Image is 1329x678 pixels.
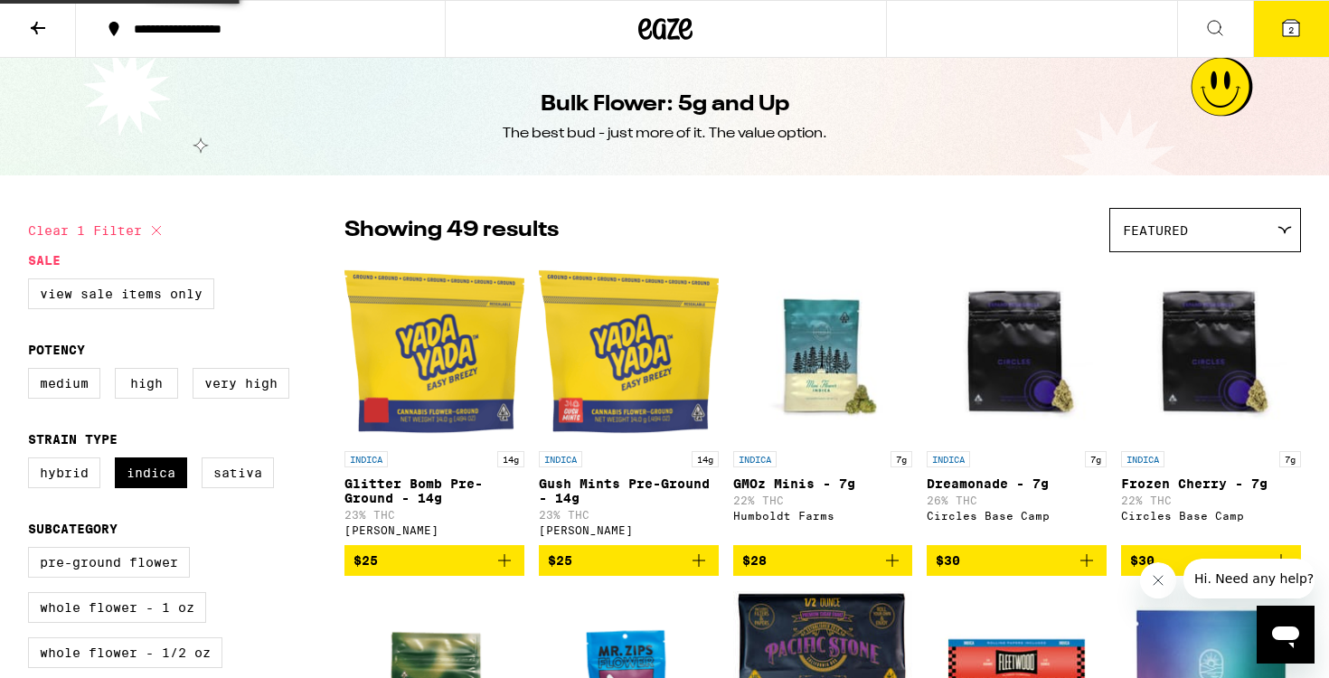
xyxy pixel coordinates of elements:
span: 2 [1288,24,1294,35]
button: Add to bag [1121,545,1301,576]
a: Open page for GMOz Minis - 7g from Humboldt Farms [733,261,913,545]
label: Pre-ground Flower [28,547,190,578]
p: 7g [1085,451,1107,467]
button: Clear 1 filter [28,208,167,253]
p: Dreamonade - 7g [927,476,1107,491]
p: INDICA [539,451,582,467]
img: Circles Base Camp - Frozen Cherry - 7g [1121,261,1301,442]
a: Open page for Frozen Cherry - 7g from Circles Base Camp [1121,261,1301,545]
div: [PERSON_NAME] [344,524,524,536]
p: Gush Mints Pre-Ground - 14g [539,476,719,505]
button: Add to bag [927,545,1107,576]
iframe: Button to launch messaging window [1257,606,1315,664]
button: Add to bag [539,545,719,576]
p: GMOz Minis - 7g [733,476,913,491]
span: $25 [353,553,378,568]
legend: Sale [28,253,61,268]
img: Yada Yada - Glitter Bomb Pre-Ground - 14g [344,261,524,442]
legend: Strain Type [28,432,118,447]
label: Very High [193,368,289,399]
p: 14g [692,451,719,467]
h1: Bulk Flower: 5g and Up [541,89,789,120]
div: Circles Base Camp [927,510,1107,522]
iframe: Close message [1140,562,1176,598]
label: Indica [115,457,187,488]
p: 14g [497,451,524,467]
div: Humboldt Farms [733,510,913,522]
a: Open page for Glitter Bomb Pre-Ground - 14g from Yada Yada [344,261,524,545]
p: INDICA [733,451,777,467]
label: View Sale Items Only [28,278,214,309]
div: The best bud - just more of it. The value option. [503,124,827,144]
a: Open page for Gush Mints Pre-Ground - 14g from Yada Yada [539,261,719,545]
span: $25 [548,553,572,568]
p: 22% THC [733,494,913,506]
p: 7g [1279,451,1301,467]
label: Medium [28,368,100,399]
div: [PERSON_NAME] [539,524,719,536]
p: Glitter Bomb Pre-Ground - 14g [344,476,524,505]
label: Sativa [202,457,274,488]
img: Humboldt Farms - GMOz Minis - 7g [733,261,913,442]
p: 23% THC [344,509,524,521]
legend: Subcategory [28,522,118,536]
label: Hybrid [28,457,100,488]
p: Frozen Cherry - 7g [1121,476,1301,491]
p: INDICA [344,451,388,467]
label: Whole Flower - 1 oz [28,592,206,623]
button: Add to bag [344,545,524,576]
span: $30 [1130,553,1155,568]
p: INDICA [1121,451,1164,467]
iframe: Message from company [1183,559,1315,598]
label: High [115,368,178,399]
p: 23% THC [539,509,719,521]
p: 26% THC [927,494,1107,506]
p: 22% THC [1121,494,1301,506]
p: INDICA [927,451,970,467]
span: Featured [1123,223,1188,238]
img: Circles Base Camp - Dreamonade - 7g [927,261,1107,442]
span: $30 [936,553,960,568]
p: 7g [891,451,912,467]
legend: Potency [28,343,85,357]
button: Add to bag [733,545,913,576]
p: Showing 49 results [344,215,559,246]
a: Open page for Dreamonade - 7g from Circles Base Camp [927,261,1107,545]
span: $28 [742,553,767,568]
label: Whole Flower - 1/2 oz [28,637,222,668]
img: Yada Yada - Gush Mints Pre-Ground - 14g [539,261,719,442]
div: Circles Base Camp [1121,510,1301,522]
button: 2 [1253,1,1329,57]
